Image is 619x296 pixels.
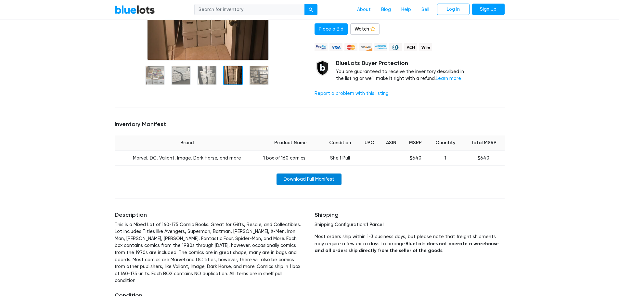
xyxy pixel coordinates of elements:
td: Marvel, DC, Valiant, Image, Dark Horse, and more [115,150,259,166]
a: Download Full Manifest [277,174,342,185]
a: Report a problem with this listing [315,91,389,96]
a: Watch [350,23,380,35]
a: Log In [437,4,470,15]
img: mastercard-42073d1d8d11d6635de4c079ffdb20a4f30a903dc55d1612383a1b395dd17f39.png [344,43,357,51]
td: $640 [403,150,428,166]
a: Learn more [436,76,461,81]
th: MSRP [403,135,428,150]
a: Place a Bid [315,23,348,35]
td: 1 box of 160 comics [259,150,322,166]
img: buyer_protection_shield-3b65640a83011c7d3ede35a8e5a80bfdfaa6a97447f0071c1475b91a4b0b3d01.png [315,60,331,76]
th: Brand [115,135,259,150]
h5: Description [115,212,305,219]
h5: BlueLots Buyer Protection [336,60,471,67]
th: ASIN [380,135,403,150]
th: Product Name [259,135,322,150]
img: american_express-ae2a9f97a040b4b41f6397f7637041a5861d5f99d0716c09922aba4e24c8547d.png [374,43,387,51]
h5: Inventory Manifest [115,121,505,128]
a: Blog [376,4,396,16]
th: Quantity [428,135,463,150]
a: Sign Up [472,4,505,15]
img: diners_club-c48f30131b33b1bb0e5d0e2dbd43a8bea4cb12cb2961413e2f4250e06c020426.png [389,43,402,51]
a: Help [396,4,416,16]
a: About [352,4,376,16]
input: Search for inventory [194,4,305,16]
a: Sell [416,4,434,16]
th: Condition [322,135,359,150]
strong: BlueLots does not operate a warehouse and all orders ship directly from the seller of the goods. [315,241,499,254]
td: $640 [463,150,505,166]
p: This is a Mixed Lot of 160-175 Comic Books. Great for Gifts, Resale, and Collectibles. Lot includ... [115,221,305,284]
img: wire-908396882fe19aaaffefbd8e17b12f2f29708bd78693273c0e28e3a24408487f.png [419,43,432,51]
h5: Shipping [315,212,505,219]
p: Most orders ship within 1-3 business days, but please note that freight shipments may require a f... [315,233,505,254]
th: Total MSRP [463,135,505,150]
td: Shelf Pull [322,150,359,166]
td: 1 [428,150,463,166]
th: UPC [358,135,380,150]
img: ach-b7992fed28a4f97f893c574229be66187b9afb3f1a8d16a4691d3d3140a8ab00.png [404,43,417,51]
img: discover-82be18ecfda2d062aad2762c1ca80e2d36a4073d45c9e0ffae68cd515fbd3d32.png [359,43,372,51]
a: BlueLots [115,5,155,14]
p: Shipping Configuration: [315,221,505,228]
div: You are guaranteed to receive the inventory described in the listing or we'll make it right with ... [336,60,471,82]
span: 1 Parcel [366,222,383,227]
img: visa-79caf175f036a155110d1892330093d4c38f53c55c9ec9e2c3a54a56571784bb.png [329,43,342,51]
img: paypal_credit-80455e56f6e1299e8d57f40c0dcee7b8cd4ae79b9eccbfc37e2480457ba36de9.png [315,43,328,51]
